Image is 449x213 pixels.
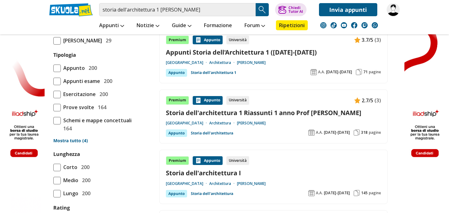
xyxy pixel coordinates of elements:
[166,69,187,76] div: Appunto
[276,20,308,30] a: Ripetizioni
[193,156,223,165] div: Appunto
[226,156,249,165] div: Università
[195,97,201,104] img: Appunti contenuto
[53,204,143,212] label: Rating
[166,48,381,56] a: Appunti Storia dell'Architettura 1 ([DATE]-[DATE])
[61,189,78,197] span: Lungo
[324,191,350,196] span: [DATE]-[DATE]
[80,189,90,197] span: 200
[166,169,381,177] a: Storia dell'architettura I
[61,90,96,98] span: Esercitazione
[316,130,323,135] span: A.A.
[326,70,352,75] span: [DATE]-[DATE]
[308,129,315,136] img: Anno accademico
[256,3,269,16] button: Search Button
[98,20,126,31] a: Appunti
[101,77,112,85] span: 200
[209,121,237,126] a: Architettura
[202,20,234,31] a: Formazione
[99,3,256,16] input: Cerca appunti, riassunti o versioni
[361,22,368,28] img: twitch
[61,176,78,184] span: Medio
[191,69,236,76] a: Storia dell'architettura 1
[166,60,209,65] a: [GEOGRAPHIC_DATA]
[166,36,189,44] div: Premium
[61,103,94,111] span: Prove svolte
[369,70,381,75] span: pagine
[316,191,323,196] span: A.A.
[61,124,72,133] span: 164
[195,37,201,43] img: Appunti contenuto
[237,60,266,65] a: [PERSON_NAME]
[166,190,187,197] div: Appunto
[354,97,360,104] img: Appunti contenuto
[53,151,80,157] label: Lunghezza
[166,181,209,186] a: [GEOGRAPHIC_DATA]
[237,121,266,126] a: [PERSON_NAME]
[226,36,249,44] div: Università
[362,96,373,104] span: 2.7/5
[193,96,223,105] div: Appunto
[237,181,266,186] a: [PERSON_NAME]
[361,191,368,196] span: 145
[61,116,132,124] span: Schemi e mappe concettuali
[61,163,77,171] span: Corto
[318,70,325,75] span: A.A.
[351,22,357,28] img: facebook
[61,36,102,45] span: [PERSON_NAME]
[166,121,209,126] a: [GEOGRAPHIC_DATA]
[331,22,337,28] img: tiktok
[288,6,303,13] div: Chiedi Tutor AI
[341,22,347,28] img: youtube
[209,60,237,65] a: Architettura
[361,130,368,135] span: 318
[103,36,111,45] span: 29
[209,181,237,186] a: Architettura
[369,191,381,196] span: pagine
[79,163,89,171] span: 200
[374,96,381,104] span: (3)
[53,51,76,58] label: Tipologia
[166,96,189,105] div: Premium
[387,3,400,16] img: ameliaterenzi
[97,90,108,98] span: 200
[170,20,193,31] a: Guide
[369,130,381,135] span: pagine
[356,69,362,75] img: Pagine
[320,22,326,28] img: instagram
[193,36,223,44] div: Appunto
[362,36,373,44] span: 3.7/5
[374,36,381,44] span: (3)
[275,3,307,16] button: ChiediTutor AI
[324,130,350,135] span: [DATE]-[DATE]
[226,96,249,105] div: Università
[61,77,100,85] span: Appunti esame
[135,20,161,31] a: Notizie
[354,129,360,136] img: Pagine
[166,109,381,117] a: Storia dell'architettura 1 Riassunti 1 anno Prof [PERSON_NAME]
[311,69,317,75] img: Anno accademico
[61,64,85,72] span: Appunto
[354,190,360,196] img: Pagine
[363,70,368,75] span: 71
[372,22,378,28] img: WhatsApp
[191,190,233,197] a: Storia dell'architettura
[195,157,201,164] img: Appunti contenuto
[86,64,97,72] span: 200
[308,190,315,196] img: Anno accademico
[191,129,233,137] a: Storia dell'architettura
[243,20,267,31] a: Forum
[319,3,377,16] a: Invia appunti
[95,103,106,111] span: 164
[80,176,90,184] span: 200
[53,138,143,144] a: Mostra tutto (4)
[166,156,189,165] div: Premium
[166,129,187,137] div: Appunto
[258,5,267,14] img: Cerca appunti, riassunti o versioni
[354,37,360,43] img: Appunti contenuto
